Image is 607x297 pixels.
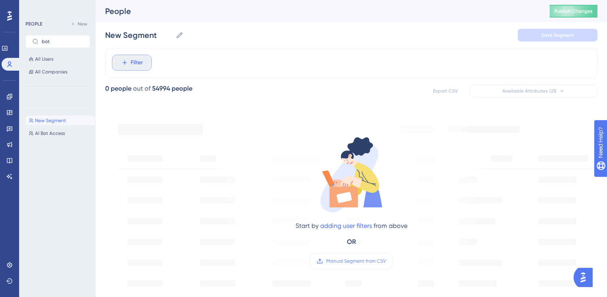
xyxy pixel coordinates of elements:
[105,6,530,17] div: People
[25,116,95,125] button: New Segment
[152,84,192,93] div: 54994 people
[78,21,87,27] span: New
[550,5,597,18] button: Publish Changes
[42,39,83,44] input: Search
[502,88,556,94] span: Available Attributes (21)
[19,2,50,12] span: Need Help?
[35,117,66,124] span: New Segment
[25,67,90,77] button: All Companies
[541,32,574,38] span: Save Segment
[320,222,372,230] a: adding user filters
[554,8,593,14] span: Publish Changes
[35,130,65,137] span: AI Bot Access
[347,237,356,247] div: OR
[25,129,95,138] button: AI Bot Access
[470,85,597,97] button: Available Attributes (21)
[131,58,143,67] span: Filter
[105,84,131,93] div: 0 people
[35,56,53,62] span: All Users
[35,69,67,75] span: All Companies
[133,84,151,93] div: out of
[425,85,465,97] button: Export CSV
[433,88,458,94] span: Export CSV
[574,265,597,289] iframe: UserGuiding AI Assistant Launcher
[112,55,152,71] button: Filter
[326,258,386,264] span: Manual Segment from CSV
[25,21,42,27] div: PEOPLE
[105,30,172,41] input: Segment Name
[296,221,407,231] div: Start by from above
[25,54,90,64] button: All Users
[68,19,90,29] button: New
[518,29,597,42] button: Save Segment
